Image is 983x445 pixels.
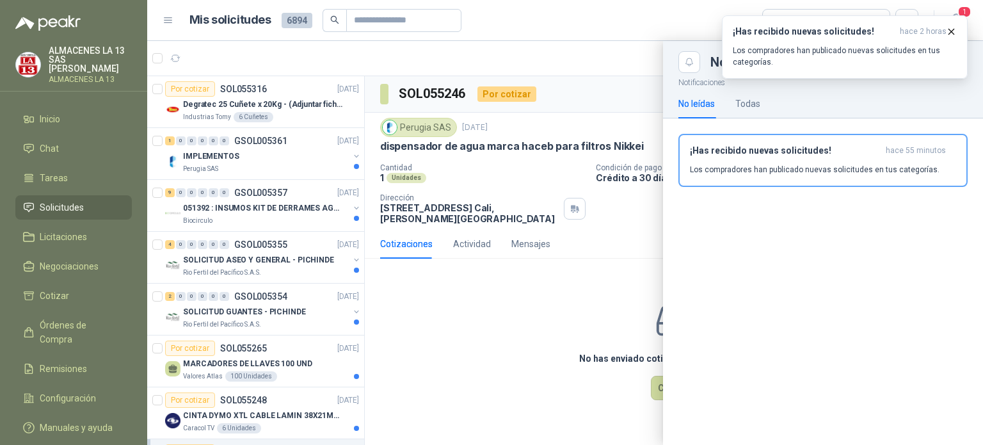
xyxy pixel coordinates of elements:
[900,26,947,37] span: hace 2 horas
[15,254,132,279] a: Negociaciones
[15,195,132,220] a: Solicitudes
[733,26,895,37] h3: ¡Has recibido nuevas solicitudes!
[40,230,87,244] span: Licitaciones
[678,134,968,187] button: ¡Has recibido nuevas solicitudes!hace 55 minutos Los compradores han publicado nuevas solicitudes...
[15,107,132,131] a: Inicio
[40,421,113,435] span: Manuales y ayuda
[735,97,760,111] div: Todas
[49,46,132,73] p: ALMACENES LA 13 SAS [PERSON_NAME]
[15,386,132,410] a: Configuración
[15,313,132,352] a: Órdenes de Compra
[663,73,983,89] p: Notificaciones
[15,416,132,440] a: Manuales y ayuda
[690,164,939,175] p: Los compradores han publicado nuevas solicitudes en tus categorías.
[49,76,132,83] p: ALMACENES LA 13
[690,145,881,156] h3: ¡Has recibido nuevas solicitudes!
[189,11,271,29] h1: Mis solicitudes
[40,259,99,273] span: Negociaciones
[733,45,957,68] p: Los compradores han publicado nuevas solicitudes en tus categorías.
[15,166,132,190] a: Tareas
[40,200,84,214] span: Solicitudes
[40,112,60,126] span: Inicio
[40,391,96,405] span: Configuración
[330,15,339,24] span: search
[15,136,132,161] a: Chat
[40,142,59,156] span: Chat
[40,171,68,185] span: Tareas
[678,97,715,111] div: No leídas
[886,145,946,156] span: hace 55 minutos
[15,284,132,308] a: Cotizar
[282,13,312,28] span: 6894
[40,318,120,346] span: Órdenes de Compra
[40,289,69,303] span: Cotizar
[710,56,968,69] div: Notificaciones
[771,13,797,28] div: Todas
[40,362,87,376] span: Remisiones
[945,9,968,32] button: 1
[15,225,132,249] a: Licitaciones
[722,15,968,79] button: ¡Has recibido nuevas solicitudes!hace 2 horas Los compradores han publicado nuevas solicitudes en...
[15,15,81,31] img: Logo peakr
[678,51,700,73] button: Close
[957,6,971,18] span: 1
[15,357,132,381] a: Remisiones
[16,53,40,77] img: Company Logo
